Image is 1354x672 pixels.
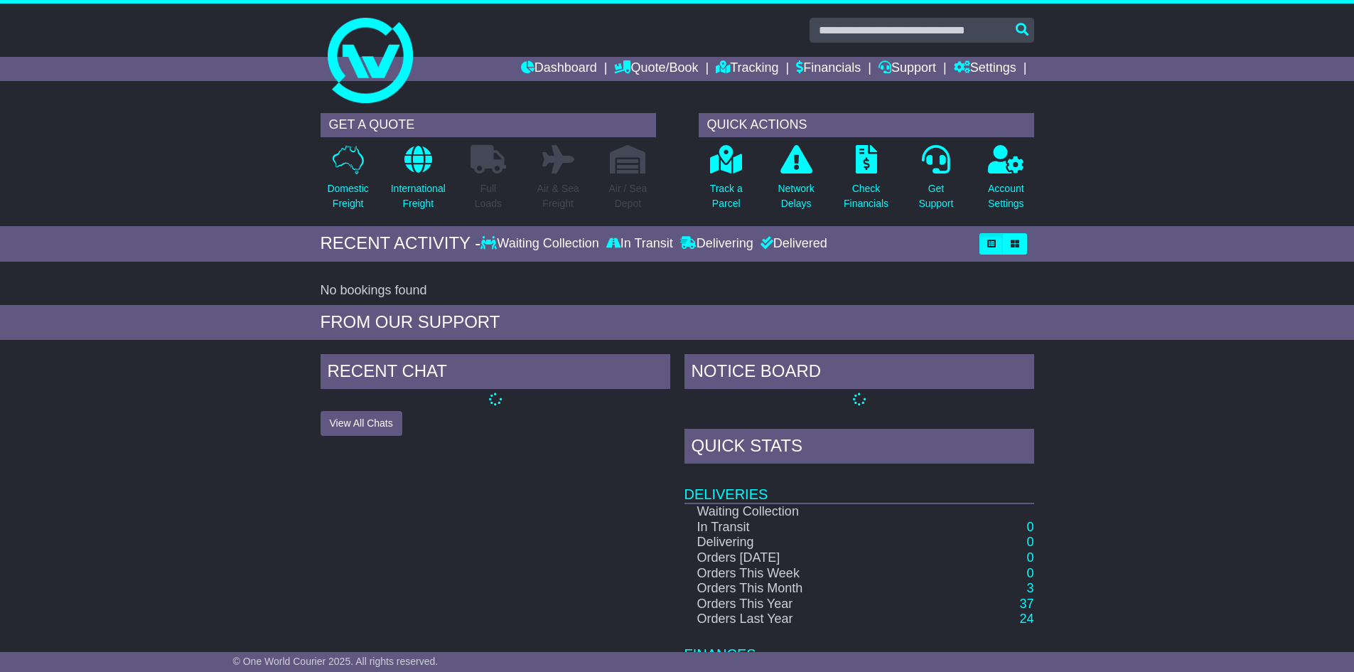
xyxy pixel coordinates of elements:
[716,57,778,81] a: Tracking
[521,57,597,81] a: Dashboard
[321,411,402,436] button: View All Chats
[390,144,446,219] a: InternationalFreight
[321,354,670,393] div: RECENT CHAT
[321,312,1034,333] div: FROM OUR SUPPORT
[699,113,1034,137] div: QUICK ACTIONS
[471,181,506,211] p: Full Loads
[1019,597,1033,611] a: 37
[537,181,579,211] p: Air & Sea Freight
[1026,550,1033,565] a: 0
[684,597,905,612] td: Orders This Year
[684,627,1034,663] td: Finances
[710,181,743,211] p: Track a Parcel
[684,612,905,627] td: Orders Last Year
[1026,581,1033,595] a: 3
[677,236,757,252] div: Delivering
[1026,520,1033,534] a: 0
[684,467,1034,503] td: Deliveries
[684,429,1034,467] div: Quick Stats
[988,181,1024,211] p: Account Settings
[684,581,905,597] td: Orders This Month
[684,550,905,566] td: Orders [DATE]
[777,144,815,219] a: NetworkDelays
[918,181,953,211] p: Get Support
[757,236,827,252] div: Delivered
[879,57,936,81] a: Support
[844,181,888,211] p: Check Financials
[327,181,368,211] p: Domestic Freight
[609,181,648,211] p: Air / Sea Depot
[684,520,905,535] td: In Transit
[603,236,677,252] div: In Transit
[684,566,905,582] td: Orders This Week
[321,113,656,137] div: GET A QUOTE
[796,57,861,81] a: Financials
[233,656,439,667] span: © One World Courier 2025. All rights reserved.
[778,181,814,211] p: Network Delays
[843,144,889,219] a: CheckFinancials
[684,354,1034,393] div: NOTICE BOARD
[391,181,446,211] p: International Freight
[614,57,698,81] a: Quote/Book
[684,503,905,520] td: Waiting Collection
[1019,612,1033,626] a: 24
[684,535,905,550] td: Delivering
[321,283,1034,299] div: No bookings found
[954,57,1016,81] a: Settings
[987,144,1025,219] a: AccountSettings
[480,236,602,252] div: Waiting Collection
[326,144,369,219] a: DomesticFreight
[709,144,743,219] a: Track aParcel
[321,233,481,254] div: RECENT ACTIVITY -
[918,144,954,219] a: GetSupport
[1026,566,1033,580] a: 0
[1026,535,1033,549] a: 0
